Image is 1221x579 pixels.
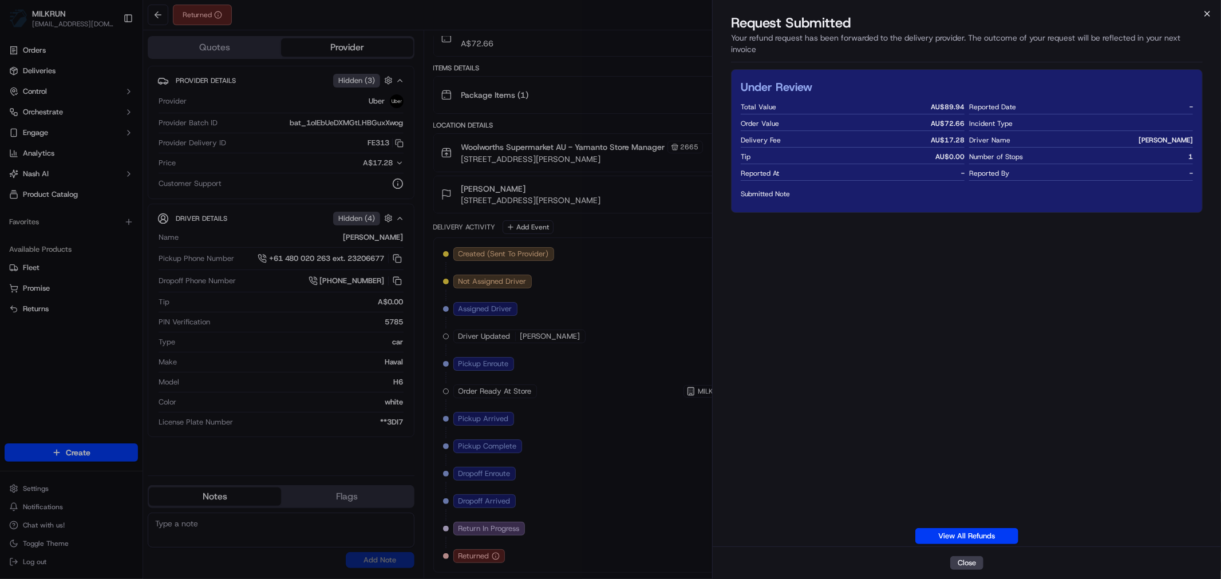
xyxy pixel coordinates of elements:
span: Reported By [969,169,1009,178]
div: Your refund request has been forwarded to the delivery provider. The outcome of your request will... [731,32,1203,62]
span: Reported At [741,169,779,178]
span: - [1190,102,1193,112]
span: - [1190,169,1193,178]
p: Request Submitted [731,14,851,32]
span: [PERSON_NAME] [1139,136,1193,145]
span: Number of Stops [969,152,1023,161]
span: Incident Type [969,119,1013,128]
span: AU$ 89.94 [931,102,965,112]
span: Reported Date [969,102,1016,112]
span: Delivery Fee [741,136,781,145]
span: - [961,169,965,178]
a: View All Refunds [915,528,1018,544]
span: Driver Name [969,136,1010,145]
button: Close [950,556,983,570]
span: AU$ 72.66 [931,119,965,128]
span: 1 [1188,152,1193,161]
span: AU$ 17.28 [931,136,965,145]
span: Order Value [741,119,779,128]
span: AU$ 0.00 [935,152,965,161]
span: Tip [741,152,750,161]
span: Total Value [741,102,776,112]
span: Submitted Note [741,189,1188,199]
h2: Under Review [741,79,812,95]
